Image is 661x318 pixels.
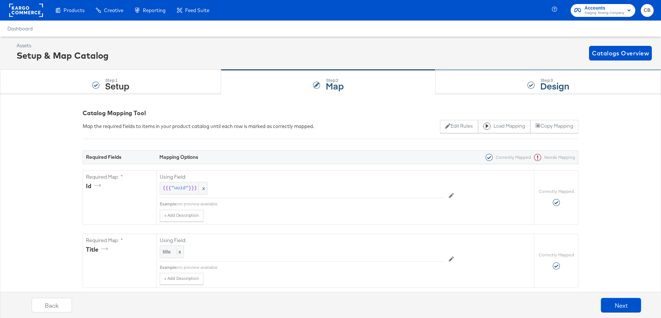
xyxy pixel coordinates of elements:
[585,10,624,16] span: Staging Testing Company
[326,78,344,83] div: Step: 2
[592,48,649,58] span: Catalogs Overview
[32,298,72,312] button: Back
[539,252,574,258] label: Correctly Mapped
[644,6,651,15] span: CB
[188,185,197,192] span: }}}
[171,185,188,192] span: "uuid"
[17,42,109,49] div: Assets
[143,7,166,13] span: Reporting
[440,120,478,133] button: Edit Rules
[83,109,578,117] div: Catalog Mapping Tool
[163,185,171,192] span: {{{
[104,7,123,13] span: Creative
[571,4,635,17] button: AccountsStaging Testing Company
[86,245,111,254] div: title
[163,248,171,255] span: title
[64,7,84,13] span: Products
[185,7,209,13] span: Feed Suite
[159,154,198,160] strong: Mapping Options
[160,237,444,244] label: Using Field:
[641,4,654,17] button: CB
[160,264,177,270] div: Example:
[539,189,574,194] label: Correctly Mapped
[478,120,530,133] button: Load Mapping
[160,273,203,285] button: + Add Description
[198,182,207,194] span: x
[86,237,153,244] label: Required Map: *
[17,49,109,62] div: Setup & Map Catalog
[177,201,444,207] div: no preview available
[601,298,641,312] button: Next
[105,80,129,92] strong: Setup
[83,123,314,130] div: Map the required fields to items in your product catalog until each row is marked as correctly ma...
[177,264,444,270] div: no preview available
[160,201,177,207] div: Example:
[160,210,203,222] button: + Add Description
[531,154,575,161] div: Needs Mapping
[7,26,33,32] a: Dashboard
[86,182,104,190] div: id
[589,46,652,61] button: Catalogs Overview
[105,78,129,83] div: Step: 1
[326,80,344,92] strong: Map
[86,173,153,180] label: Required Map: *
[177,248,181,255] span: x
[540,78,569,83] div: Step: 3
[483,154,531,161] div: Correctly Mapped
[530,120,578,133] button: Copy Mapping
[160,173,444,180] label: Using Field:
[585,4,624,12] span: Accounts
[86,154,122,160] strong: Required Fields
[540,80,569,92] strong: Design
